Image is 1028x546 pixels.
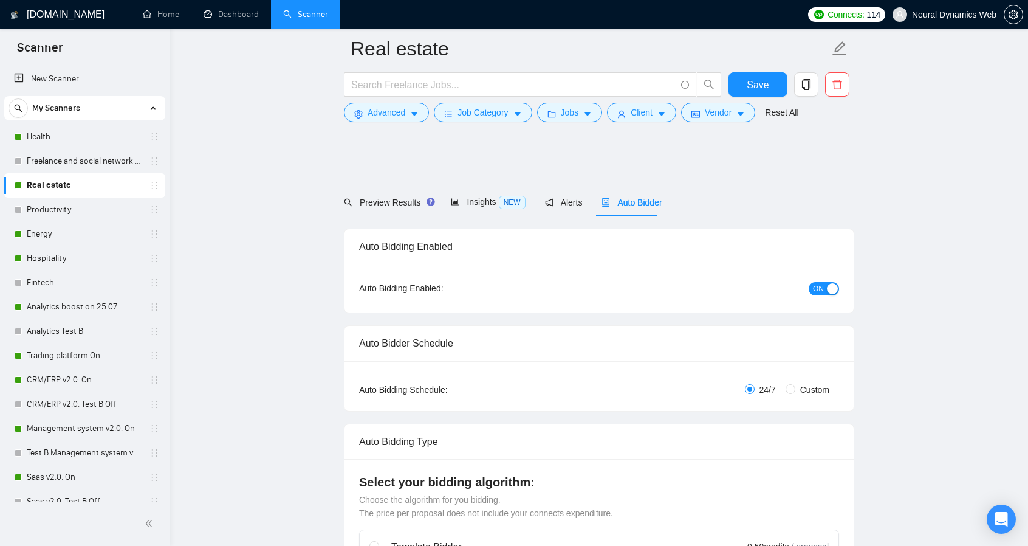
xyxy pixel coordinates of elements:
[832,41,848,57] span: edit
[451,198,459,206] span: area-chart
[513,109,522,119] span: caret-down
[149,302,159,312] span: holder
[9,104,27,112] span: search
[27,271,142,295] a: Fintech
[149,497,159,506] span: holder
[149,424,159,434] span: holder
[987,505,1016,534] div: Open Intercom Messenger
[728,72,787,97] button: Save
[149,351,159,361] span: holder
[27,416,142,441] a: Management system v2.0. On
[4,67,165,91] li: New Scanner
[681,81,689,89] span: info-circle
[27,441,142,465] a: Test B Management system v2.0. Off
[691,109,700,119] span: idcard
[359,383,519,396] div: Auto Bidding Schedule:
[149,229,159,239] span: holder
[1004,5,1023,24] button: setting
[825,72,849,97] button: delete
[149,132,159,142] span: holder
[755,383,781,396] span: 24/7
[795,79,818,90] span: copy
[1004,10,1023,19] span: setting
[27,198,142,222] a: Productivity
[27,344,142,368] a: Trading platform On
[368,106,405,119] span: Advanced
[283,9,328,19] a: searchScanner
[545,198,553,207] span: notification
[359,495,613,518] span: Choose the algorithm for you bidding. The price per proposal does not include your connects expen...
[537,103,603,122] button: folderJobscaret-down
[631,106,653,119] span: Client
[149,472,159,482] span: holder
[354,109,363,119] span: setting
[344,103,429,122] button: settingAdvancedcaret-down
[149,278,159,288] span: holder
[813,282,824,295] span: ON
[149,327,159,336] span: holder
[149,254,159,263] span: holder
[27,246,142,271] a: Hospitality
[7,39,72,64] span: Scanner
[27,368,142,392] a: CRM/ERP v2.0. On
[434,103,532,122] button: barsJob Categorycaret-down
[9,98,28,118] button: search
[681,103,755,122] button: idcardVendorcaret-down
[149,205,159,215] span: holder
[149,156,159,166] span: holder
[451,197,525,207] span: Insights
[601,198,610,207] span: robot
[27,173,142,198] a: Real estate
[607,103,676,122] button: userClientcaret-down
[814,10,824,19] img: upwork-logo.png
[359,326,839,361] div: Auto Bidder Schedule
[27,222,142,246] a: Energy
[545,198,583,207] span: Alerts
[561,106,579,119] span: Jobs
[27,149,142,173] a: Freelance and social network (change includes)
[145,517,157,530] span: double-left
[344,198,352,207] span: search
[27,319,142,344] a: Analytics Test B
[765,106,798,119] a: Reset All
[794,72,818,97] button: copy
[359,282,519,295] div: Auto Bidding Enabled:
[697,72,721,97] button: search
[204,9,259,19] a: dashboardDashboard
[359,474,839,491] h4: Select your bidding algorithm:
[344,198,431,207] span: Preview Results
[14,67,156,91] a: New Scanner
[27,489,142,514] a: Saas v2.0. Test B Off
[27,465,142,489] a: Saas v2.0. On
[1004,10,1023,19] a: setting
[359,229,839,264] div: Auto Bidding Enabled
[351,77,676,92] input: Search Freelance Jobs...
[32,96,80,120] span: My Scanners
[795,383,834,396] span: Custom
[143,9,179,19] a: homeHome
[457,106,508,119] span: Job Category
[149,375,159,385] span: holder
[867,8,880,21] span: 114
[826,79,849,90] span: delete
[359,424,839,459] div: Auto Bidding Type
[747,77,769,92] span: Save
[149,448,159,458] span: holder
[149,399,159,409] span: holder
[10,5,19,25] img: logo
[547,109,556,119] span: folder
[149,181,159,190] span: holder
[736,109,745,119] span: caret-down
[705,106,732,119] span: Vendor
[27,125,142,149] a: Health
[601,198,662,207] span: Auto Bidder
[444,109,453,119] span: bars
[27,392,142,416] a: CRM/ERP v2.0. Test B Off
[583,109,592,119] span: caret-down
[27,295,142,319] a: Analytics boost on 25.07
[351,33,829,64] input: Scanner name...
[657,109,666,119] span: caret-down
[697,79,721,90] span: search
[828,8,864,21] span: Connects:
[410,109,419,119] span: caret-down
